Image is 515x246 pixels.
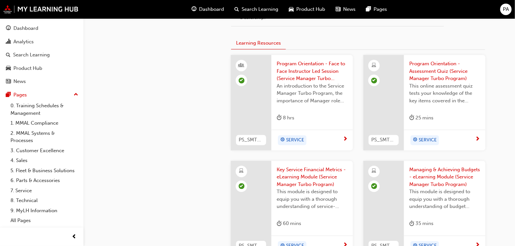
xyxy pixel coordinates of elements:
[409,188,480,211] span: This module is designed to equip you with a thorough understanding of budget setting, analysis an...
[13,51,50,59] div: Search Learning
[413,136,417,145] span: target-icon
[371,183,377,189] span: learningRecordVerb_PASS-icon
[475,137,480,143] span: next-icon
[239,136,264,144] span: PS_SMT_ILT1
[503,6,509,13] span: PA
[372,167,377,176] span: learningResourceType_ELEARNING-icon
[3,89,81,101] button: Pages
[13,78,26,85] div: News
[8,186,81,196] a: 7. Service
[363,55,486,151] a: PS_SMT_QZ1Program Orientation - Assessment Quiz (Service Manager Turbo Program)This online assess...
[374,6,387,13] span: Pages
[409,166,480,189] span: Managing & Achieving Budgets - eLearning Module (Service Manager Turbo Program)
[8,155,81,166] a: 4. Sales
[239,167,244,176] span: learningResourceType_ELEARNING-icon
[409,114,414,122] span: duration-icon
[13,25,38,32] div: Dashboard
[409,60,480,83] span: Program Orientation - Assessment Quiz (Service Manager Turbo Program)
[297,6,325,13] span: Product Hub
[366,5,371,13] span: pages-icon
[6,26,11,31] span: guage-icon
[3,36,81,48] a: Analytics
[8,215,81,226] a: All Pages
[361,3,393,16] a: pages-iconPages
[3,5,79,13] img: mmal
[286,137,304,144] span: SERVICE
[371,136,396,144] span: PS_SMT_QZ1
[277,166,348,189] span: Key Service Financial Metrics - eLearning Module (Service Manager Turbo Program)
[277,83,348,105] span: An introduction to the Service Manager Turbo Program, the importance of Manager role and Service ...
[8,128,81,146] a: 2. MMAL Systems & Processes
[277,60,348,83] span: Program Orientation - Face to Face Instructor Led Session (Service Manager Turbo Program)
[331,3,361,16] a: news-iconNews
[280,136,285,145] span: target-icon
[3,75,81,88] a: News
[192,5,197,13] span: guage-icon
[187,3,230,16] a: guage-iconDashboard
[242,6,279,13] span: Search Learning
[231,55,353,151] a: PS_SMT_ILT1Program Orientation - Face to Face Instructor Led Session (Service Manager Turbo Progr...
[230,3,284,16] a: search-iconSearch Learning
[8,101,81,118] a: 0. Training Schedules & Management
[6,39,11,45] span: chart-icon
[277,220,301,228] div: 60 mins
[8,195,81,206] a: 8. Technical
[74,91,78,99] span: up-icon
[289,5,294,13] span: car-icon
[409,83,480,105] span: This online assessment quiz tests your knowledge of the key items covered in the Service Manager ...
[336,5,341,13] span: news-icon
[3,49,81,61] a: Search Learning
[419,137,437,144] span: SERVICE
[409,220,433,228] div: 35 mins
[13,91,27,99] div: Pages
[3,22,81,34] a: Dashboard
[284,3,331,16] a: car-iconProduct Hub
[409,220,414,228] span: duration-icon
[277,188,348,211] span: This module is designed to equip you with a thorough understanding of service-related KPIs and ho...
[13,65,42,72] div: Product Hub
[277,220,282,228] span: duration-icon
[500,4,512,15] button: PA
[371,78,377,84] span: learningRecordVerb_PASS-icon
[6,52,10,58] span: search-icon
[8,118,81,128] a: 1. MMAL Compliance
[8,166,81,176] a: 5. Fleet & Business Solutions
[6,92,11,98] span: pages-icon
[409,114,433,122] div: 25 mins
[3,62,81,74] a: Product Hub
[8,146,81,156] a: 3. Customer Excellence
[6,66,11,72] span: car-icon
[8,175,81,186] a: 6. Parts & Accessories
[231,37,286,50] button: Learning Resources
[277,114,294,122] div: 8 hrs
[3,21,81,89] button: DashboardAnalyticsSearch LearningProduct HubNews
[239,183,245,189] span: learningRecordVerb_PASS-icon
[72,233,77,241] span: prev-icon
[6,79,11,85] span: news-icon
[343,137,348,143] span: next-icon
[277,114,282,122] span: duration-icon
[240,5,430,20] span: for your Dealership.
[8,206,81,216] a: 9. MyLH Information
[239,78,245,84] span: learningRecordVerb_ATTEND-icon
[239,62,244,70] span: learningResourceType_INSTRUCTOR_LED-icon
[235,5,239,13] span: search-icon
[372,62,377,70] span: learningResourceType_ELEARNING-icon
[343,6,356,13] span: News
[199,6,224,13] span: Dashboard
[13,38,34,46] div: Analytics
